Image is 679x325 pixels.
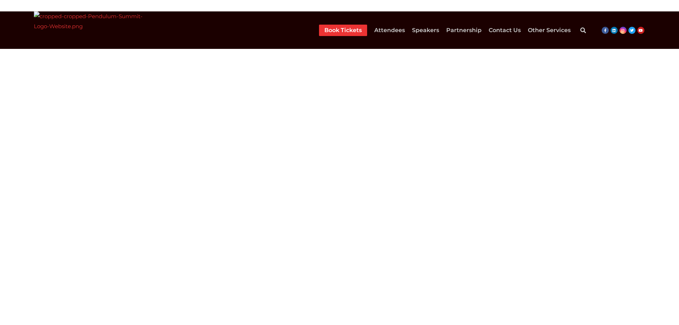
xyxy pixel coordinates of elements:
[576,23,590,37] div: Search
[319,25,571,36] nav: Menu
[34,11,144,49] img: cropped-cropped-Pendulum-Summit-Logo-Website.png
[489,25,521,36] a: Contact Us
[412,25,439,36] a: Speakers
[446,25,482,36] a: Partnership
[324,25,362,36] a: Book Tickets
[528,25,571,36] a: Other Services
[374,25,405,36] a: Attendees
